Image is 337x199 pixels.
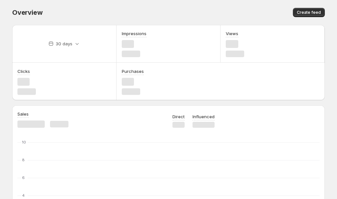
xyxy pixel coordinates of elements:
text: 8 [22,158,25,162]
span: Create feed [297,10,321,15]
h3: Views [226,30,238,37]
button: Create feed [293,8,325,17]
text: 6 [22,175,25,180]
text: 4 [22,193,25,198]
h3: Sales [17,111,29,117]
h3: Impressions [122,30,146,37]
p: Influenced [193,113,215,120]
p: 30 days [56,40,72,47]
text: 10 [22,140,26,144]
h3: Clicks [17,68,30,75]
h3: Purchases [122,68,144,75]
span: Overview [12,9,42,16]
p: Direct [172,113,185,120]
